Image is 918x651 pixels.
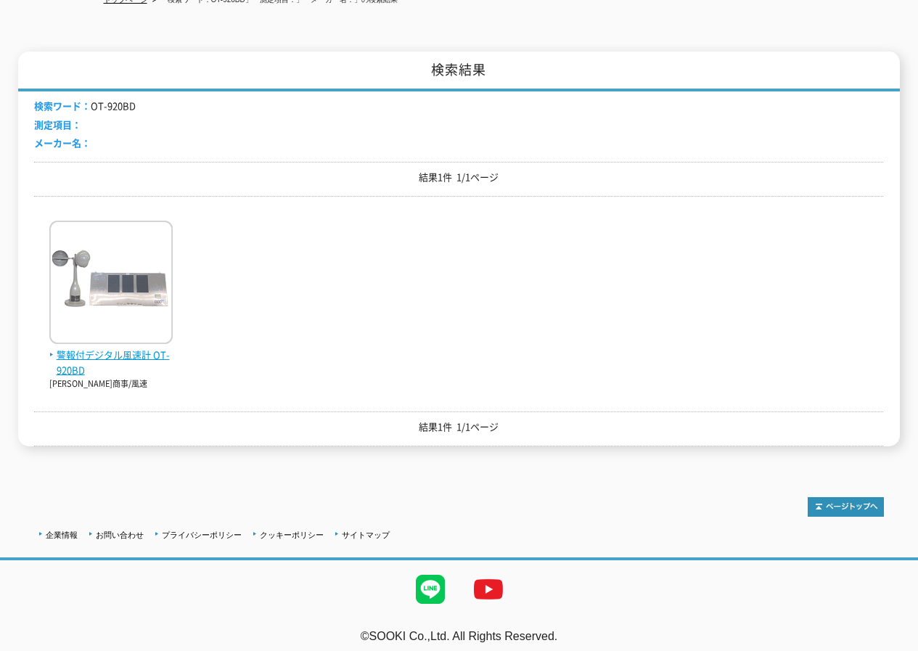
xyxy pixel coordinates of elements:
img: LINE [401,560,459,618]
a: 企業情報 [46,531,78,539]
a: クッキーポリシー [260,531,324,539]
p: [PERSON_NAME]商事/風速 [49,378,173,390]
a: 警報付デジタル風速計 OT-920BD [49,332,173,377]
img: トップページへ [808,497,884,517]
span: 測定項目： [34,118,81,131]
span: 警報付デジタル風速計 OT-920BD [49,348,173,378]
a: プライバシーポリシー [162,531,242,539]
a: お問い合わせ [96,531,144,539]
h1: 検索結果 [18,52,899,91]
img: OT-920BD [49,221,173,348]
span: 検索ワード： [34,99,91,112]
img: YouTube [459,560,517,618]
li: OT-920BD [34,99,136,114]
a: サイトマップ [342,531,390,539]
p: 結果1件 1/1ページ [34,170,883,185]
p: 結果1件 1/1ページ [34,419,883,435]
span: メーカー名： [34,136,91,150]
